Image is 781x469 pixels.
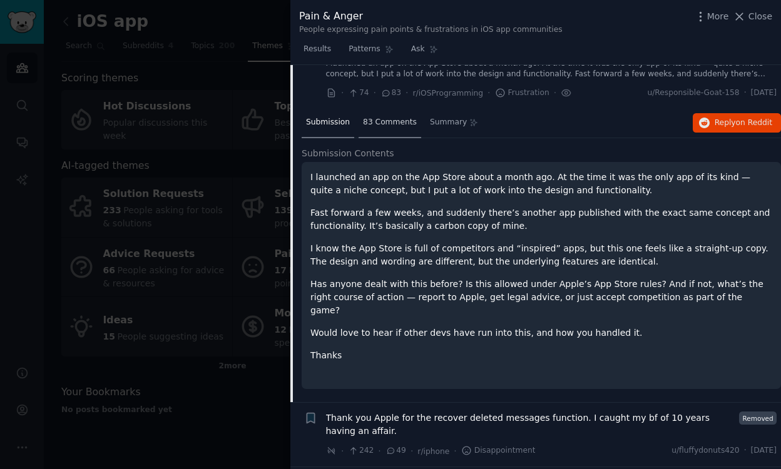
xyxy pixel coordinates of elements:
[363,117,417,128] span: 83 Comments
[495,88,549,99] span: Frustration
[306,117,350,128] span: Submission
[304,44,331,55] span: Results
[344,39,397,65] a: Patterns
[554,86,556,99] span: ·
[671,445,739,456] span: u/fluffydonuts420
[430,117,467,128] span: Summary
[406,86,408,99] span: ·
[326,58,777,80] a: I launched an app on the App Store about a month ago. At the time it was the only app of its kind...
[751,445,777,456] span: [DATE]
[349,44,380,55] span: Patterns
[310,349,772,362] p: Thanks
[378,445,380,458] span: ·
[487,86,490,99] span: ·
[744,445,747,456] span: ·
[326,411,735,438] a: Thank you Apple for the recover deleted messages function. I caught my bf of 10 years having an a...
[739,411,777,425] span: Removed
[374,86,376,99] span: ·
[411,445,413,458] span: ·
[733,10,772,23] button: Close
[310,171,772,197] p: I launched an app on the App Store about a month ago. At the time it was the only app of its kind...
[461,445,536,456] span: Disappointment
[341,86,344,99] span: ·
[748,10,772,23] span: Close
[302,147,394,160] span: Submission Contents
[380,88,401,99] span: 83
[341,445,344,458] span: ·
[413,89,484,98] span: r/iOSProgramming
[707,10,729,23] span: More
[417,447,449,456] span: r/iphone
[736,118,772,127] span: on Reddit
[299,9,563,24] div: Pain & Anger
[299,39,335,65] a: Results
[647,88,739,99] span: u/Responsible-Goat-158
[694,10,729,23] button: More
[407,39,442,65] a: Ask
[385,445,406,456] span: 49
[310,242,772,268] p: I know the App Store is full of competitors and “inspired” apps, but this one feels like a straig...
[751,88,777,99] span: [DATE]
[411,44,425,55] span: Ask
[348,445,374,456] span: 242
[693,113,781,133] button: Replyon Reddit
[310,278,772,317] p: Has anyone dealt with this before? Is this allowed under Apple’s App Store rules? And if not, wha...
[715,118,772,129] span: Reply
[744,88,747,99] span: ·
[454,445,456,458] span: ·
[348,88,369,99] span: 74
[310,326,772,340] p: Would love to hear if other devs have run into this, and how you handled it.
[299,24,563,36] div: People expressing pain points & frustrations in iOS app communities
[310,206,772,233] p: Fast forward a few weeks, and suddenly there’s another app published with the exact same concept ...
